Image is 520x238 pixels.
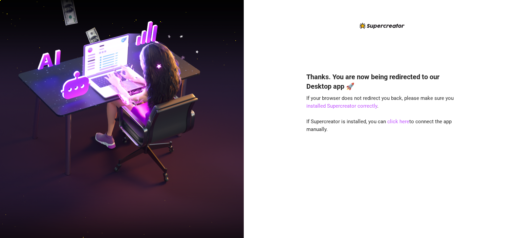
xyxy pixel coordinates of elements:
a: click here [387,118,409,125]
a: installed Supercreator correctly [306,103,377,109]
span: If your browser does not redirect you back, please make sure you . [306,95,454,109]
h4: Thanks. You are now being redirected to our Desktop app 🚀 [306,72,457,91]
img: logo-BBDzfeDw.svg [360,23,405,29]
span: If Supercreator is installed, you can to connect the app manually. [306,118,452,133]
